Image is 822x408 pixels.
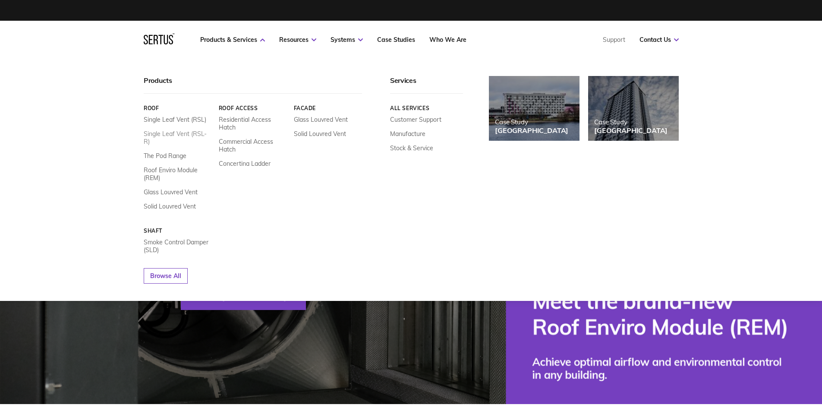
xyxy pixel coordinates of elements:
a: Systems [331,36,363,44]
a: Case Study[GEOGRAPHIC_DATA] [489,76,579,141]
a: Support [603,36,625,44]
a: Products & Services [200,36,265,44]
div: Case Study [495,118,568,126]
iframe: Chat Widget [667,308,822,408]
a: Glass Louvred Vent [144,188,198,196]
a: Roof [144,105,212,111]
a: Customer Support [390,116,441,123]
a: Stock & Service [390,144,433,152]
a: Concertina Ladder [218,160,270,168]
a: Shaft [144,228,212,234]
a: The Pod Range [144,152,186,160]
a: Single Leaf Vent (RSL) [144,116,206,123]
a: Residential Access Hatch [218,116,287,131]
a: Commercial Access Hatch [218,138,287,153]
a: Solid Louvred Vent [293,130,346,138]
a: Who We Are [429,36,466,44]
a: Manufacture [390,130,425,138]
a: Case Study[GEOGRAPHIC_DATA] [588,76,679,141]
div: Services [390,76,463,94]
a: Solid Louvred Vent [144,202,196,210]
a: Resources [279,36,316,44]
a: Smoke Control Damper (SLD) [144,238,212,254]
div: [GEOGRAPHIC_DATA] [495,126,568,135]
a: Roof Enviro Module (REM) [144,166,212,182]
a: Browse All [144,268,188,284]
div: Case Study [594,118,668,126]
a: Glass Louvred Vent [293,116,347,123]
a: Contact Us [639,36,679,44]
a: Facade [293,105,362,111]
a: Single Leaf Vent (RSL-R) [144,130,212,145]
a: Roof Access [218,105,287,111]
div: [GEOGRAPHIC_DATA] [594,126,668,135]
a: All services [390,105,463,111]
div: Products [144,76,362,94]
a: Case Studies [377,36,415,44]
